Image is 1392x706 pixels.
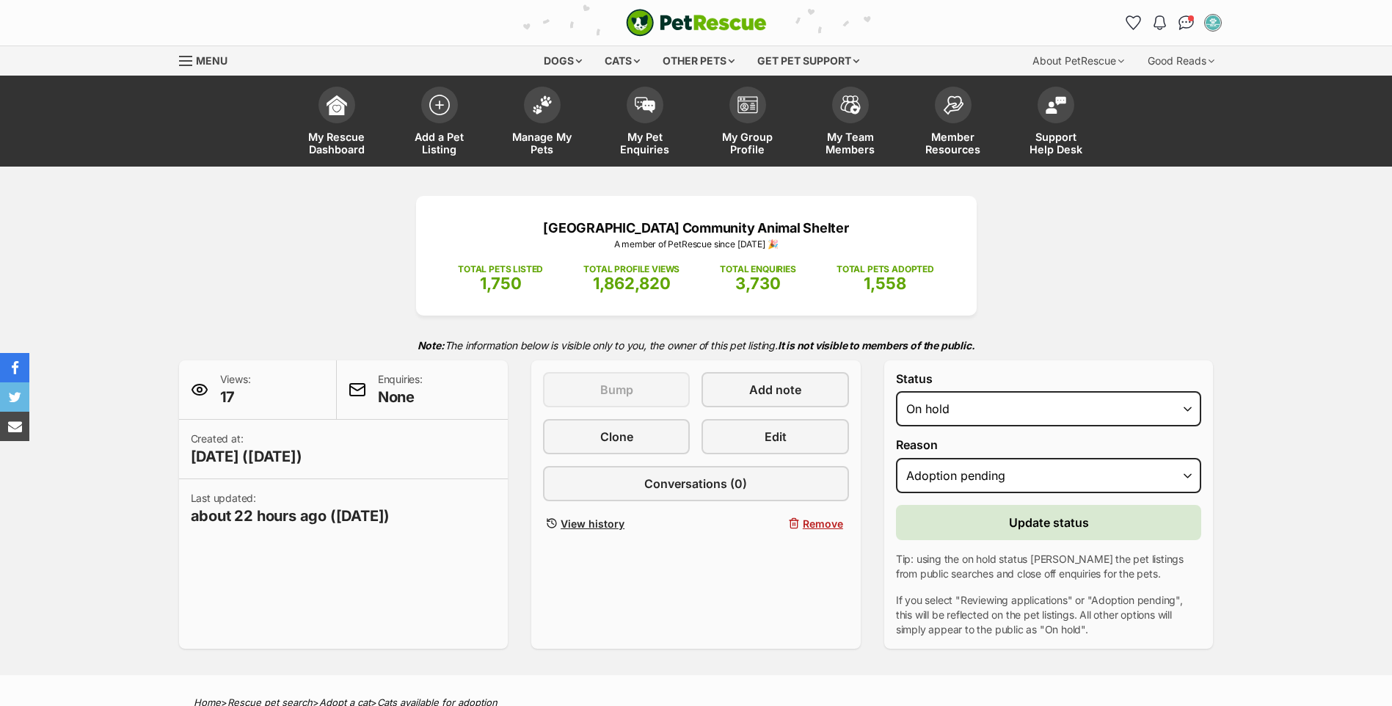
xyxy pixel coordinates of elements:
[1137,46,1225,76] div: Good Reads
[458,263,543,276] p: TOTAL PETS LISTED
[1022,46,1134,76] div: About PetRescue
[702,513,848,534] button: Remove
[799,79,902,167] a: My Team Members
[765,428,787,445] span: Edit
[583,263,679,276] p: TOTAL PROFILE VIEWS
[191,506,390,526] span: about 22 hours ago ([DATE])
[438,238,955,251] p: A member of PetRescue since [DATE] 🎉
[635,97,655,113] img: pet-enquiries-icon-7e3ad2cf08bfb03b45e93fb7055b45f3efa6380592205ae92323e6603595dc1f.svg
[702,372,848,407] a: Add note
[652,46,745,76] div: Other pets
[735,274,781,293] span: 3,730
[191,491,390,526] p: Last updated:
[1154,15,1165,30] img: notifications-46538b983faf8c2785f20acdc204bb7945ddae34d4c08c2a6579f10ce5e182be.svg
[817,131,883,156] span: My Team Members
[747,46,870,76] div: Get pet support
[543,419,690,454] a: Clone
[644,475,747,492] span: Conversations (0)
[902,79,1005,167] a: Member Resources
[896,438,1202,451] label: Reason
[920,131,986,156] span: Member Resources
[1023,131,1089,156] span: Support Help Desk
[285,79,388,167] a: My Rescue Dashboard
[612,131,678,156] span: My Pet Enquiries
[561,516,624,531] span: View history
[532,95,553,114] img: manage-my-pets-icon-02211641906a0b7f246fdf0571729dbe1e7629f14944591b6c1af311fb30b64b.svg
[179,330,1214,360] p: The information below is visible only to you, the owner of this pet listing.
[749,381,801,399] span: Add note
[696,79,799,167] a: My Group Profile
[418,339,445,352] strong: Note:
[778,339,975,352] strong: It is not visible to members of the public.
[715,131,781,156] span: My Group Profile
[1148,11,1172,34] button: Notifications
[1206,15,1220,30] img: SHELTER STAFF profile pic
[1122,11,1225,34] ul: Account quick links
[378,372,423,407] p: Enquiries:
[1046,96,1066,114] img: help-desk-icon-fdf02630f3aa405de69fd3d07c3f3aa587a6932b1a1747fa1d2bba05be0121f9.svg
[304,131,370,156] span: My Rescue Dashboard
[1005,79,1107,167] a: Support Help Desk
[720,263,795,276] p: TOTAL ENQUIRIES
[1009,514,1089,531] span: Update status
[864,274,906,293] span: 1,558
[191,446,302,467] span: [DATE] ([DATE])
[543,372,690,407] button: Bump
[803,516,843,531] span: Remove
[840,95,861,114] img: team-members-icon-5396bd8760b3fe7c0b43da4ab00e1e3bb1a5d9ba89233759b79545d2d3fc5d0d.svg
[600,381,633,399] span: Bump
[626,9,767,37] a: PetRescue
[533,46,592,76] div: Dogs
[327,95,347,115] img: dashboard-icon-eb2f2d2d3e046f16d808141f083e7271f6b2e854fb5c12c21221c1fb7104beca.svg
[480,274,522,293] span: 1,750
[179,46,238,73] a: Menu
[896,505,1202,540] button: Update status
[594,79,696,167] a: My Pet Enquiries
[509,131,575,156] span: Manage My Pets
[378,387,423,407] span: None
[626,9,767,37] img: logo-cat-932fe2b9b8326f06289b0f2fb663e598f794de774fb13d1741a6617ecf9a85b4.svg
[594,46,650,76] div: Cats
[191,432,302,467] p: Created at:
[837,263,934,276] p: TOTAL PETS ADOPTED
[593,274,671,293] span: 1,862,820
[388,79,491,167] a: Add a Pet Listing
[896,372,1202,385] label: Status
[220,372,251,407] p: Views:
[1178,15,1194,30] img: chat-41dd97257d64d25036548639549fe6c8038ab92f7586957e7f3b1b290dea8141.svg
[438,218,955,238] p: [GEOGRAPHIC_DATA] Community Animal Shelter
[600,428,633,445] span: Clone
[1201,11,1225,34] button: My account
[543,466,849,501] a: Conversations (0)
[543,513,690,534] a: View history
[1175,11,1198,34] a: Conversations
[220,387,251,407] span: 17
[407,131,473,156] span: Add a Pet Listing
[429,95,450,115] img: add-pet-listing-icon-0afa8454b4691262ce3f59096e99ab1cd57d4a30225e0717b998d2c9b9846f56.svg
[896,552,1202,581] p: Tip: using the on hold status [PERSON_NAME] the pet listings from public searches and close off e...
[702,419,848,454] a: Edit
[491,79,594,167] a: Manage My Pets
[896,593,1202,637] p: If you select "Reviewing applications" or "Adoption pending", this will be reflected on the pet l...
[737,96,758,114] img: group-profile-icon-3fa3cf56718a62981997c0bc7e787c4b2cf8bcc04b72c1350f741eb67cf2f40e.svg
[196,54,227,67] span: Menu
[943,95,963,115] img: member-resources-icon-8e73f808a243e03378d46382f2149f9095a855e16c252ad45f914b54edf8863c.svg
[1122,11,1145,34] a: Favourites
